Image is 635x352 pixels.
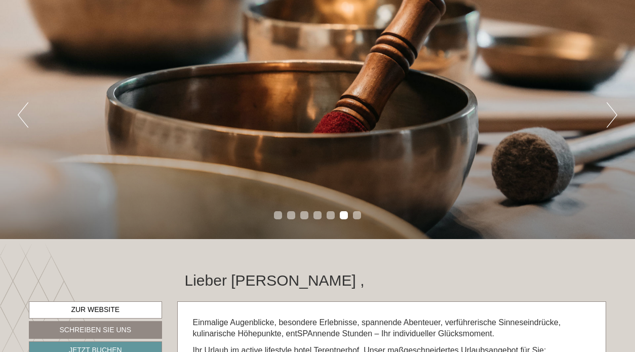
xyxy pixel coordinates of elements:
[29,301,162,319] a: Zur Website
[18,102,28,128] button: Previous
[607,102,617,128] button: Next
[193,317,591,340] p: Einmalige Augenblicke, besondere Erlebnisse, spannende Abenteuer, verführerische Sinneseindrücke,...
[185,272,365,289] h1: Lieber [PERSON_NAME] ,
[29,321,162,339] a: Schreiben Sie uns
